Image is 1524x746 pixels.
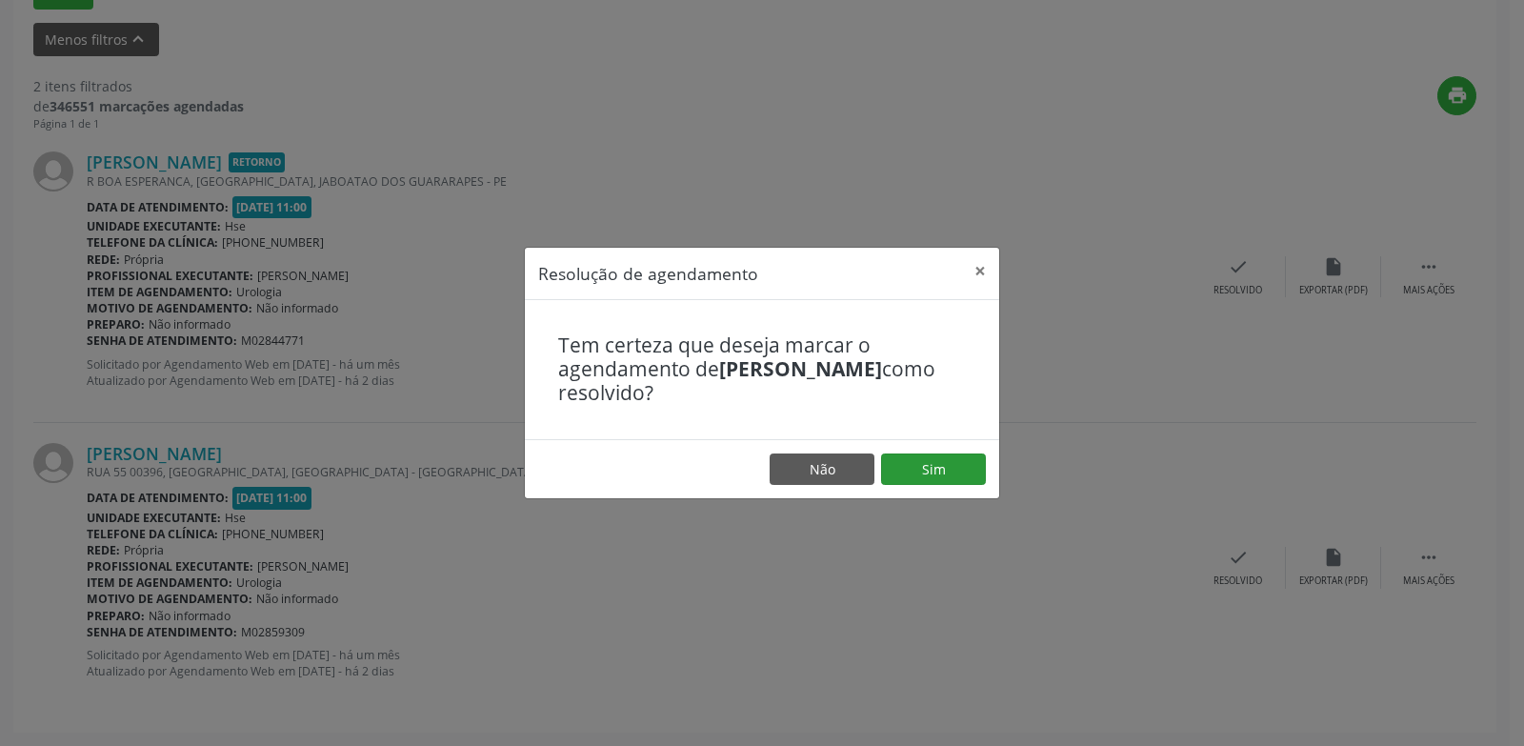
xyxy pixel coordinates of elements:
h5: Resolução de agendamento [538,261,758,286]
b: [PERSON_NAME] [719,355,882,382]
button: Sim [881,454,986,486]
button: Não [770,454,874,486]
button: Close [961,248,999,294]
h4: Tem certeza que deseja marcar o agendamento de como resolvido? [558,333,966,406]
